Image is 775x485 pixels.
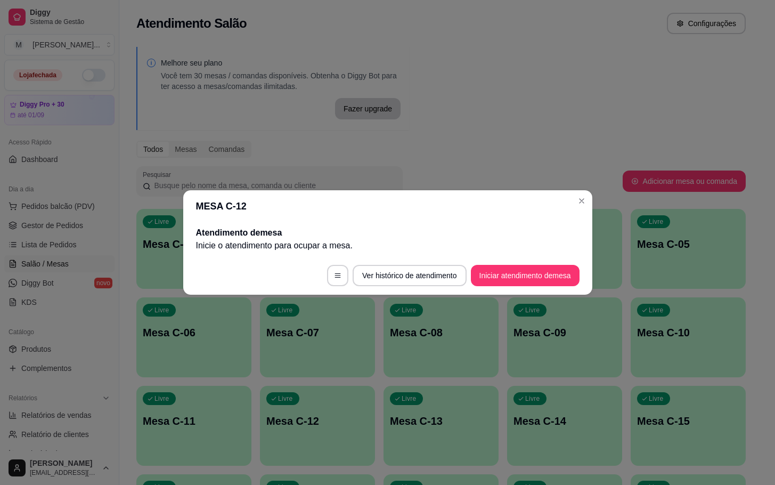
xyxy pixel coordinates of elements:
button: Ver histórico de atendimento [353,265,466,286]
button: Iniciar atendimento demesa [471,265,580,286]
p: Inicie o atendimento para ocupar a mesa . [196,239,580,252]
button: Close [573,192,590,209]
h2: Atendimento de mesa [196,227,580,239]
header: MESA C-12 [183,190,592,222]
